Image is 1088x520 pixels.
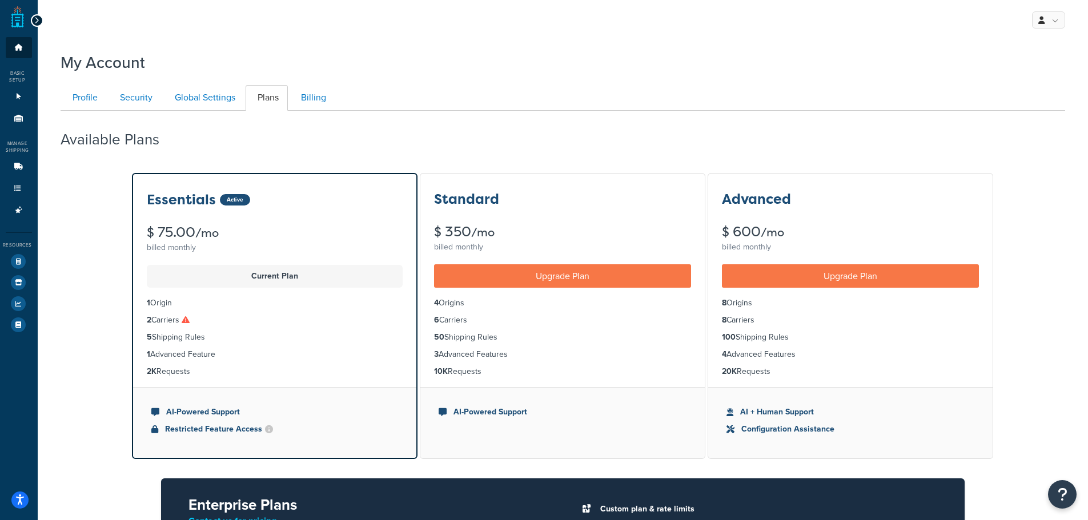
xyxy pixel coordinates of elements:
[722,192,791,207] h3: Advanced
[147,314,403,326] li: Carriers
[434,264,691,288] a: Upgrade Plan
[61,131,176,148] h2: Available Plans
[147,297,403,309] li: Origin
[434,225,691,239] div: $ 350
[434,348,691,361] li: Advanced Features
[147,192,216,207] h3: Essentials
[6,156,32,178] li: Carriers
[439,406,686,418] li: AI-Powered Support
[434,365,691,378] li: Requests
[434,239,691,255] div: billed monthly
[11,6,24,29] a: ShipperHQ Home
[722,314,979,326] li: Carriers
[722,331,736,343] strong: 100
[108,85,162,111] a: Security
[147,225,403,240] div: $ 75.00
[434,297,691,309] li: Origins
[726,423,974,436] li: Configuration Assistance
[434,314,439,326] strong: 6
[151,423,398,436] li: Restricted Feature Access
[434,365,448,377] strong: 10K
[6,178,32,199] li: Shipping Rules
[722,365,737,377] strong: 20K
[726,406,974,418] li: AI + Human Support
[722,239,979,255] div: billed monthly
[722,331,979,344] li: Shipping Rules
[147,365,403,378] li: Requests
[6,86,32,107] li: Websites
[434,297,439,309] strong: 4
[722,314,726,326] strong: 8
[6,315,32,335] li: Help Docs
[220,194,250,205] div: Active
[434,331,691,344] li: Shipping Rules
[722,225,979,239] div: $ 600
[154,268,396,284] p: Current Plan
[434,348,439,360] strong: 3
[147,365,156,377] strong: 2K
[722,297,726,309] strong: 8
[6,272,32,293] li: Marketplace
[147,348,403,361] li: Advanced Feature
[6,251,32,272] li: Test Your Rates
[434,192,499,207] h3: Standard
[722,297,979,309] li: Origins
[722,365,979,378] li: Requests
[188,497,545,513] h2: Enterprise Plans
[147,331,403,344] li: Shipping Rules
[147,348,150,360] strong: 1
[761,224,784,240] small: /mo
[246,85,288,111] a: Plans
[163,85,244,111] a: Global Settings
[6,108,32,129] li: Origins
[147,297,150,309] strong: 1
[151,406,398,418] li: AI-Powered Support
[61,85,107,111] a: Profile
[595,501,937,517] li: Custom plan & rate limits
[722,348,726,360] strong: 4
[6,200,32,221] li: Advanced Features
[147,331,152,343] strong: 5
[434,314,691,326] li: Carriers
[195,225,219,241] small: /mo
[722,264,979,288] a: Upgrade Plan
[289,85,335,111] a: Billing
[1048,480,1077,509] button: Open Resource Center
[61,51,145,74] h1: My Account
[471,224,495,240] small: /mo
[434,331,444,343] strong: 50
[6,37,32,58] li: Dashboard
[6,293,32,314] li: Analytics
[722,348,979,361] li: Advanced Features
[147,314,151,326] strong: 2
[147,240,403,256] div: billed monthly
